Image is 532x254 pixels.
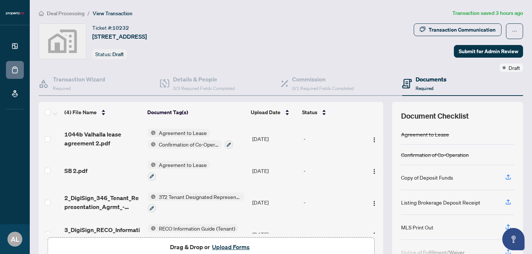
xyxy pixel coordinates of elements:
th: Document Tag(s) [144,102,248,123]
div: - [304,167,362,175]
span: Required [53,86,71,91]
span: 3_DigiSign_RECO_Information_Guide_Commercial_-_RECO_Forms_-_PropTx-[PERSON_NAME].pdf [64,225,142,243]
div: - [304,198,362,206]
div: Confirmation of Co-Operation [401,151,469,159]
span: Draft [112,51,124,58]
div: MLS Print Out [401,223,433,231]
button: Upload Forms [210,242,252,252]
img: Status Icon [148,129,156,137]
h4: Details & People [173,75,235,84]
h4: Transaction Wizard [53,75,105,84]
button: Submit for Admin Review [454,45,523,58]
button: Logo [368,196,380,208]
span: 10232 [112,25,129,31]
img: svg%3e [39,24,86,59]
span: AL [11,234,19,244]
button: Transaction Communication [414,23,501,36]
img: Logo [371,200,377,206]
div: Ticket #: [92,23,129,32]
img: Status Icon [148,161,156,169]
button: Logo [368,165,380,177]
div: Copy of Deposit Funds [401,173,453,181]
span: 0/1 Required Fields Completed [292,86,354,91]
div: Agreement to Lease [401,130,449,138]
button: Status Icon372 Tenant Designated Representation Agreement with Company Schedule A [148,193,244,213]
span: Confirmation of Co-Operation [156,140,222,148]
button: Logo [368,228,380,240]
span: Draft [509,64,520,72]
button: Logo [368,133,380,145]
li: / [87,9,90,17]
span: Status [302,108,317,116]
span: Deal Processing [47,10,84,17]
div: Status: [92,49,127,59]
span: 3/3 Required Fields Completed [173,86,235,91]
div: - [304,230,362,238]
button: Open asap [502,228,525,250]
th: Upload Date [248,102,299,123]
span: 372 Tenant Designated Representation Agreement with Company Schedule A [156,193,244,201]
span: Agreement to Lease [156,129,210,137]
div: Listing Brokerage Deposit Receipt [401,198,480,206]
span: home [39,11,44,16]
span: Agreement to Lease [156,161,210,169]
span: Document Checklist [401,111,469,121]
img: Status Icon [148,140,156,148]
h4: Documents [416,75,446,84]
img: Logo [371,232,377,238]
span: Drag & Drop or [170,242,252,252]
img: Status Icon [148,193,156,201]
h4: Commission [292,75,354,84]
article: Transaction saved 3 hours ago [452,9,523,17]
th: (4) File Name [61,102,144,123]
img: Status Icon [148,224,156,232]
td: [DATE] [249,218,301,250]
span: View Transaction [93,10,132,17]
td: [DATE] [249,123,301,155]
img: Logo [371,168,377,174]
span: Submit for Admin Review [459,45,518,57]
img: Logo [371,137,377,143]
div: Transaction Communication [429,24,496,36]
div: - [304,135,362,143]
button: Status IconAgreement to LeaseStatus IconConfirmation of Co-Operation [148,129,233,149]
button: Status IconRECO Information Guide (Tenant) [148,224,238,244]
span: 2_DigiSign_346_Tenant_Representation_Agrmt_-_Authority_for_Lease_or_Purchase_-_PropTx-[PERSON_NAM... [64,193,142,211]
td: [DATE] [249,155,301,187]
th: Status [299,102,363,123]
span: SB 2.pdf [64,166,87,175]
span: ellipsis [512,29,517,34]
img: logo [6,11,24,16]
td: [DATE] [249,187,301,219]
span: Required [416,86,433,91]
span: [STREET_ADDRESS] [92,32,147,41]
span: 1044b Valhalla lease agreement 2.pdf [64,130,142,148]
span: (4) File Name [64,108,97,116]
button: Status IconAgreement to Lease [148,161,210,181]
span: RECO Information Guide (Tenant) [156,224,238,232]
span: Upload Date [251,108,281,116]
